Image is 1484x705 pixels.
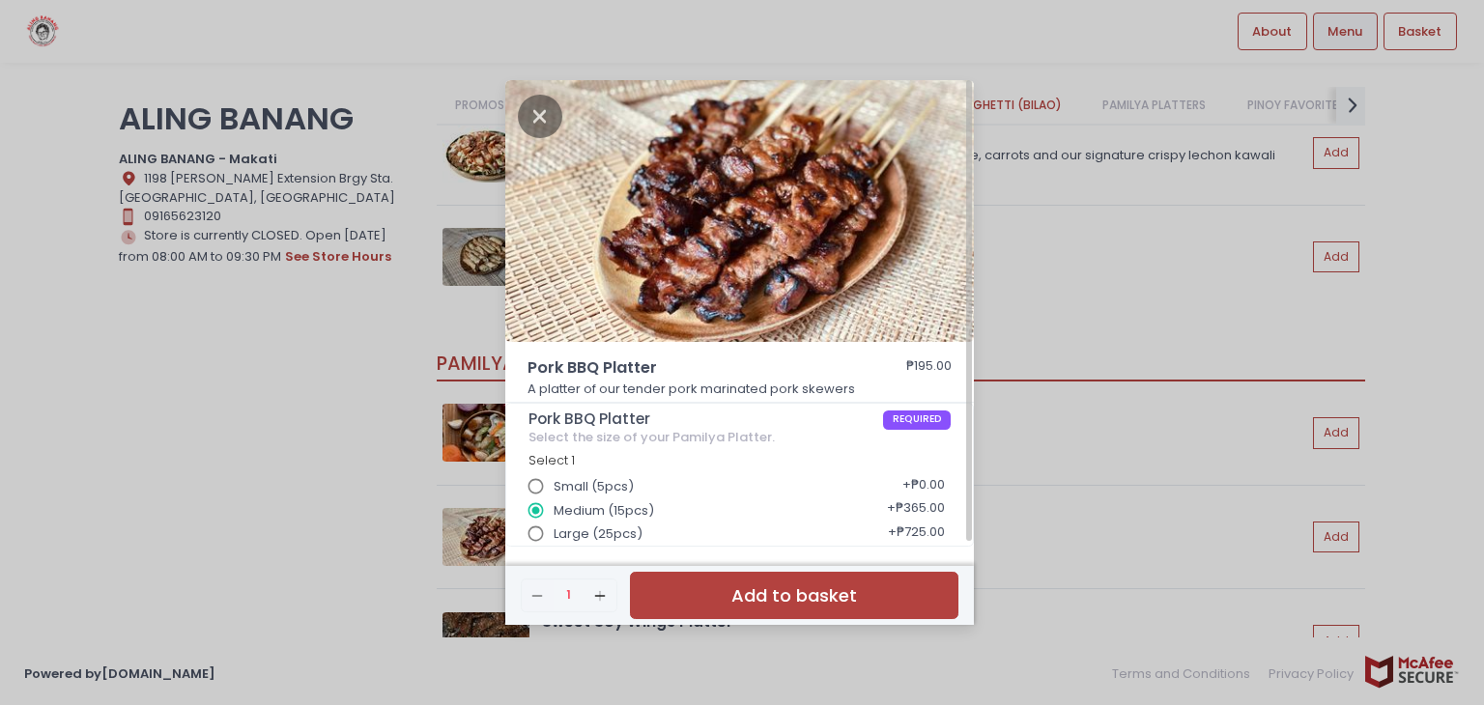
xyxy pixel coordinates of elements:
span: Select 1 [528,452,575,468]
div: + ₱0.00 [896,468,951,505]
img: Pork BBQ Platter [505,80,974,343]
span: REQUIRED [883,410,952,430]
button: Close [518,105,562,125]
span: Pork BBQ Platter [528,410,883,428]
div: + ₱725.00 [881,516,951,552]
button: Add to basket [630,572,958,619]
span: Pork BBQ Platter [528,356,846,380]
span: Small (5pcs) [554,477,634,496]
div: ₱195.00 [906,356,952,380]
span: Large (25pcs) [554,524,642,544]
div: Select the size of your Pamilya Platter. [528,430,952,445]
p: A platter of our tender pork marinated pork skewers [528,380,953,399]
div: + ₱365.00 [880,493,951,529]
span: Medium (15pcs) [554,501,654,521]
